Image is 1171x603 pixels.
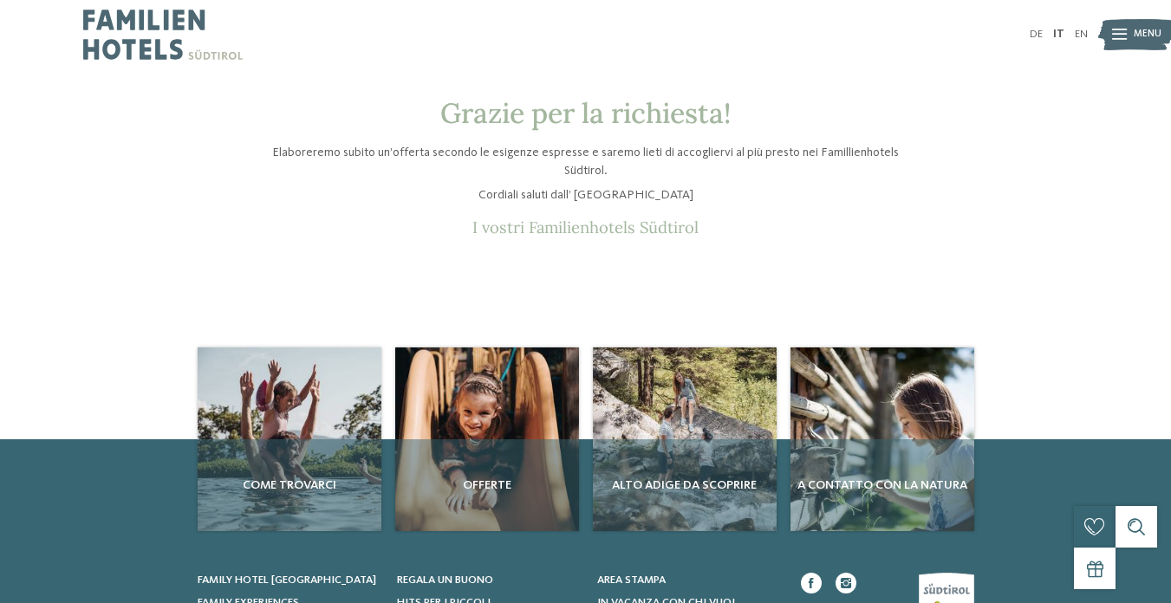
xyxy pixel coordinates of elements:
[257,144,915,178] p: Elaboreremo subito un’offerta secondo le esigenze espresse e saremo lieti di accogliervi al più p...
[440,95,731,131] span: Grazie per la richiesta!
[593,347,777,531] a: Richiesta Alto Adige da scoprire
[790,347,974,531] img: Richiesta
[1030,29,1043,40] a: DE
[1053,29,1064,40] a: IT
[593,347,777,531] img: Richiesta
[402,477,572,494] span: Offerte
[600,477,770,494] span: Alto Adige da scoprire
[790,347,974,531] a: Richiesta A contatto con la natura
[257,217,915,237] p: I vostri Familienhotels Südtirol
[1134,28,1161,42] span: Menu
[1075,29,1088,40] a: EN
[198,573,381,588] a: Family hotel [GEOGRAPHIC_DATA]
[198,347,381,531] img: Richiesta
[597,573,780,588] a: Area stampa
[205,477,374,494] span: Come trovarci
[397,573,580,588] a: Regala un buono
[395,347,579,531] img: Richiesta
[395,347,579,531] a: Richiesta Offerte
[198,347,381,531] a: Richiesta Come trovarci
[397,574,493,586] span: Regala un buono
[597,574,666,586] span: Area stampa
[198,574,376,586] span: Family hotel [GEOGRAPHIC_DATA]
[797,477,967,494] span: A contatto con la natura
[257,186,915,204] p: Cordiali saluti dall’ [GEOGRAPHIC_DATA]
